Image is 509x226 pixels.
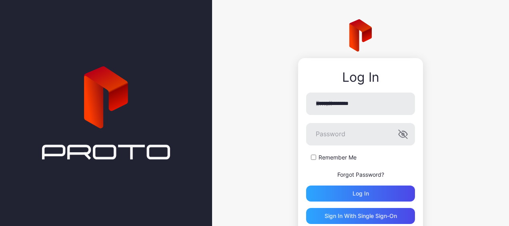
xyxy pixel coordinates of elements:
div: Log In [306,70,415,85]
button: Log in [306,186,415,202]
button: Password [398,129,408,139]
label: Remember Me [319,153,357,161]
div: Log in [353,190,369,197]
input: Password [306,123,415,145]
a: Forgot Password? [337,171,384,178]
div: Sign in With Single Sign-On [325,213,397,219]
button: Sign in With Single Sign-On [306,208,415,224]
input: Email [306,93,415,115]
